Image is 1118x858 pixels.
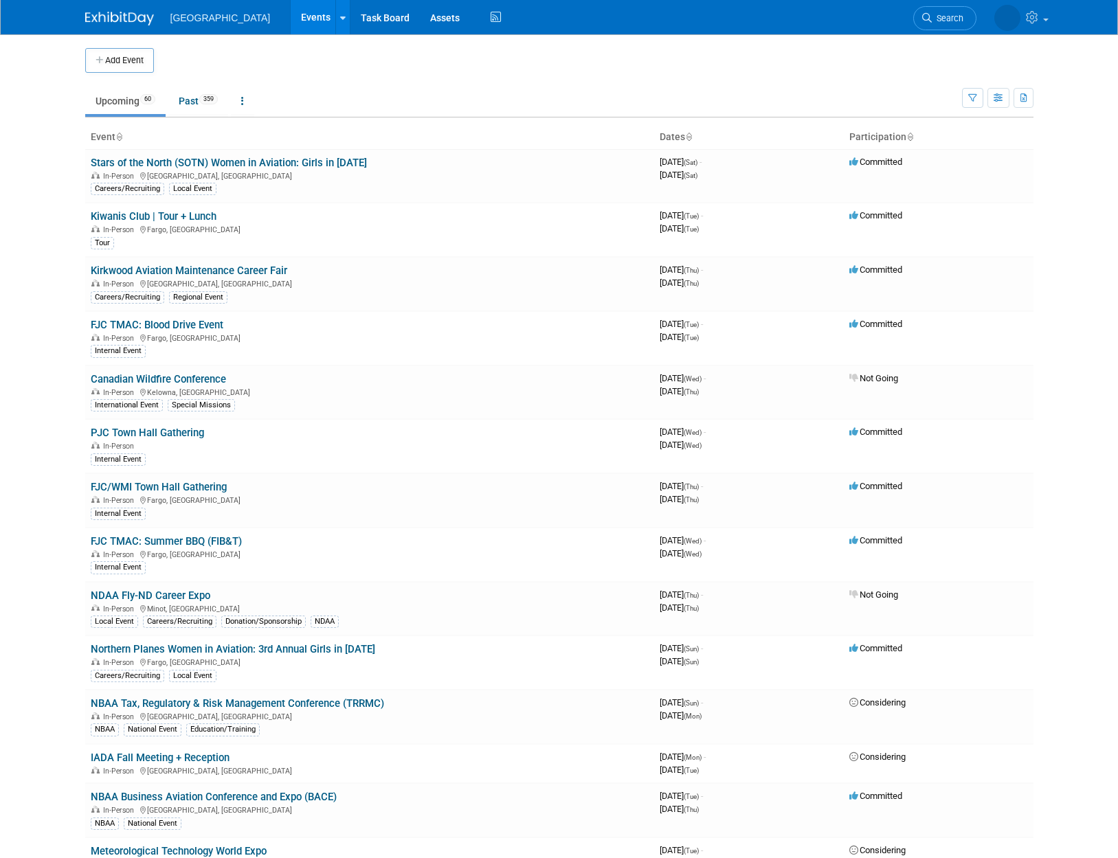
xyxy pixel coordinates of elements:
span: [DATE] [660,765,699,775]
span: [DATE] [660,535,706,545]
span: Considering [849,697,906,708]
span: [DATE] [660,791,703,801]
span: [DATE] [660,845,703,855]
div: Kelowna, [GEOGRAPHIC_DATA] [91,386,649,397]
span: In-Person [103,550,138,559]
span: - [701,319,703,329]
img: In-Person Event [91,442,100,449]
span: (Wed) [684,375,702,383]
span: [DATE] [660,494,699,504]
div: [GEOGRAPHIC_DATA], [GEOGRAPHIC_DATA] [91,170,649,181]
div: NBAA [91,723,119,736]
span: (Sun) [684,699,699,707]
a: Search [913,6,976,30]
span: (Tue) [684,767,699,774]
span: - [701,589,703,600]
a: NDAA Fly-ND Career Expo [91,589,210,602]
span: (Wed) [684,537,702,545]
span: (Sat) [684,159,697,166]
button: Add Event [85,48,154,73]
span: Considering [849,752,906,762]
span: - [701,697,703,708]
span: (Tue) [684,225,699,233]
div: Education/Training [186,723,260,736]
span: Committed [849,791,902,801]
span: [DATE] [660,548,702,558]
a: FJC TMAC: Summer BBQ (FIB&T) [91,535,242,547]
span: (Wed) [684,550,702,558]
a: Kirkwood Aviation Maintenance Career Fair [91,264,287,277]
a: Sort by Start Date [685,131,692,142]
span: [DATE] [660,319,703,329]
span: [DATE] [660,697,703,708]
span: (Thu) [684,267,699,274]
span: 60 [140,94,155,104]
span: [DATE] [660,332,699,342]
span: (Mon) [684,754,702,761]
img: ExhibitDay [85,12,154,25]
div: Donation/Sponsorship [221,616,306,628]
span: [DATE] [660,481,703,491]
span: [DATE] [660,427,706,437]
a: Meteorological Technology World Expo [91,845,267,857]
span: (Thu) [684,591,699,599]
span: (Tue) [684,212,699,220]
img: Darren Hall [994,5,1020,31]
span: In-Person [103,712,138,721]
span: Search [932,13,963,23]
div: Special Missions [168,399,235,411]
img: In-Person Event [91,225,100,232]
a: FJC/WMI Town Hall Gathering [91,481,227,493]
div: Careers/Recruiting [91,183,164,195]
div: Careers/Recruiting [143,616,216,628]
a: Stars of the North (SOTN) Women in Aviation: Girls in [DATE] [91,157,367,169]
div: National Event [124,723,181,736]
span: In-Person [103,172,138,181]
span: - [704,752,706,762]
div: [GEOGRAPHIC_DATA], [GEOGRAPHIC_DATA] [91,765,649,776]
a: Canadian Wildfire Conference [91,373,226,385]
img: In-Person Event [91,334,100,341]
span: - [701,210,703,221]
img: In-Person Event [91,658,100,665]
span: In-Person [103,658,138,667]
span: Not Going [849,589,898,600]
span: [DATE] [660,223,699,234]
span: In-Person [103,225,138,234]
a: Kiwanis Club | Tour + Lunch [91,210,216,223]
span: - [704,427,706,437]
a: Past359 [168,88,228,114]
img: In-Person Event [91,767,100,774]
th: Dates [654,126,844,149]
div: Fargo, [GEOGRAPHIC_DATA] [91,656,649,667]
span: Committed [849,157,902,167]
div: [GEOGRAPHIC_DATA], [GEOGRAPHIC_DATA] [91,710,649,721]
span: (Thu) [684,280,699,287]
span: (Thu) [684,806,699,813]
div: Internal Event [91,561,146,574]
span: Committed [849,427,902,437]
span: Committed [849,535,902,545]
div: [GEOGRAPHIC_DATA], [GEOGRAPHIC_DATA] [91,278,649,289]
div: Internal Event [91,345,146,357]
div: National Event [124,817,181,830]
span: [DATE] [660,386,699,396]
div: Fargo, [GEOGRAPHIC_DATA] [91,332,649,343]
span: (Tue) [684,334,699,341]
span: - [704,535,706,545]
span: [DATE] [660,210,703,221]
span: (Mon) [684,712,702,720]
span: [DATE] [660,373,706,383]
span: - [701,845,703,855]
a: Upcoming60 [85,88,166,114]
div: NBAA [91,817,119,830]
span: [DATE] [660,170,697,180]
img: In-Person Event [91,550,100,557]
span: In-Person [103,806,138,815]
span: - [701,643,703,653]
div: International Event [91,399,163,411]
span: In-Person [103,442,138,451]
div: [GEOGRAPHIC_DATA], [GEOGRAPHIC_DATA] [91,804,649,815]
span: Committed [849,264,902,275]
span: [DATE] [660,264,703,275]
